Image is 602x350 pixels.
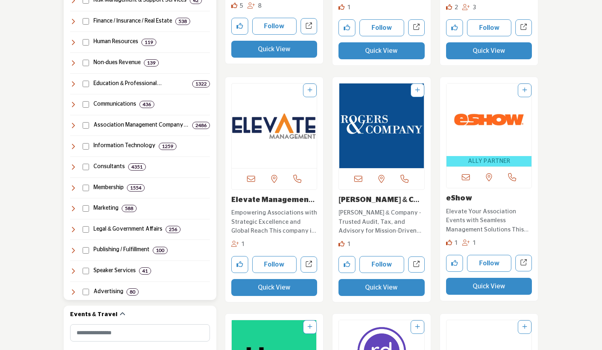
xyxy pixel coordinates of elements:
input: Search Category [70,324,210,342]
b: 41 [142,268,148,274]
a: Open Listing in new tab [446,83,532,167]
a: Add To List [307,87,312,93]
div: 588 Results For Marketing [122,205,137,212]
a: Open Listing in new tab [232,83,317,168]
button: Like company [231,18,248,35]
a: Add To List [415,87,420,93]
p: [PERSON_NAME] & Company - Trusted Audit, Tax, and Advisory for Mission-Driven Organizations At [P... [338,208,425,236]
h4: Speaker Services: Expert speakers, coaching, and leadership development programs, along with spea... [93,267,136,275]
p: Empowering Associations with Strategic Excellence and Global Reach This company is a leading prov... [231,208,318,236]
b: 2486 [195,123,207,128]
div: Followers [231,240,245,249]
h3: Rogers & Company PLLC [338,196,425,205]
h4: Information Technology: Technology solutions, including software, cybersecurity, cloud computing,... [93,142,156,150]
button: Quick View [231,41,318,58]
h4: Membership: Services and strategies for member engagement, retention, communication, and research... [93,184,124,192]
i: Like [338,241,345,247]
span: 5 [240,3,243,9]
div: 1259 Results For Information Technology [159,143,176,150]
div: Followers [462,239,476,248]
h4: Education & Professional Development: Training, certification, career development, and learning s... [93,80,189,88]
a: Elevate Your Association Events with Seamless Management Solutions This company specializes in pr... [446,205,532,235]
h3: eShow [446,194,532,203]
input: Select Consultants checkbox [83,164,89,170]
i: Like [338,4,345,10]
h4: Publishing / Fulfillment: Solutions for creating, distributing, and managing publications, direct... [93,246,149,254]
b: 119 [145,40,153,45]
h4: Marketing: Strategies and services for audience acquisition, branding, research, and digital and ... [93,204,118,212]
h4: Consultants: Expert guidance across various areas, including technology, marketing, leadership, f... [93,163,125,171]
input: Select Non-dues Revenue checkbox [83,60,89,66]
b: 436 [143,102,151,107]
button: Like company [338,256,355,273]
b: 4351 [131,164,143,170]
button: Follow [467,19,512,36]
b: 100 [156,248,164,253]
h2: Events & Travel [70,311,117,319]
div: Followers [462,3,476,12]
b: 1322 [195,81,207,87]
button: Quick View [446,278,532,295]
a: Open eshow in new tab [515,255,532,271]
button: Follow [252,18,297,35]
b: 80 [130,289,135,295]
span: 8 [258,3,262,9]
a: Open elevate-management-company in new tab [301,256,317,273]
h4: Human Resources: Services and solutions for employee management, benefits, recruiting, compliance... [93,38,138,46]
div: 2486 Results For Association Management Company (AMC) [192,122,210,129]
a: Open asae-business-solutions in new tab [515,19,532,36]
b: 1554 [130,185,141,191]
input: Select Membership checkbox [83,185,89,191]
input: Select Advertising checkbox [83,289,89,295]
a: Empowering Associations with Strategic Excellence and Global Reach This company is a leading prov... [231,206,318,236]
div: 4351 Results For Consultants [128,163,146,171]
div: Followers [247,2,262,11]
button: Like company [231,256,248,273]
div: 256 Results For Legal & Government Affairs [166,226,181,233]
span: 1 [473,240,476,246]
img: eShow [446,83,532,156]
i: Like [446,240,452,246]
button: Follow [359,19,404,36]
span: ALLY PARTNER [448,157,530,166]
i: Likes [446,4,452,10]
h4: Legal & Government Affairs: Legal services, advocacy, lobbying, and government relations to suppo... [93,225,162,233]
button: Like company [446,255,463,272]
a: Add To List [522,324,527,330]
button: Quick View [338,42,425,59]
input: Select Education & Professional Development checkbox [83,81,89,87]
p: Elevate Your Association Events with Seamless Management Solutions This company specializes in pr... [446,207,532,235]
h4: Non-dues Revenue: Programs like affinity partnerships, sponsorships, and other revenue-generating... [93,59,141,67]
a: Open insight-guide in new tab [301,18,317,35]
div: 538 Results For Finance / Insurance / Real Estate [175,18,190,25]
button: Follow [467,255,512,272]
a: [PERSON_NAME] & Company PLL... [338,196,419,212]
a: eShow [446,195,472,202]
h3: Elevate Management Company [231,196,318,205]
span: 1 [241,241,245,247]
a: Add To List [522,87,527,93]
b: 139 [147,60,156,66]
div: 436 Results For Communications [139,101,154,108]
div: 139 Results For Non-dues Revenue [144,59,159,67]
h4: Finance / Insurance / Real Estate: Financial management, accounting, insurance, banking, payroll,... [93,17,172,25]
img: Rogers & Company PLLC [339,83,424,168]
button: Quick View [446,42,532,59]
b: 588 [125,206,133,211]
a: Open rogers-company-pllc in new tab [408,256,425,273]
input: Select Publishing / Fulfillment checkbox [83,247,89,254]
input: Select Communications checkbox [83,101,89,108]
h4: Advertising: Agencies, services, and promotional products that help organizations enhance brand v... [93,288,123,296]
b: 538 [179,19,187,24]
div: 100 Results For Publishing / Fulfillment [153,247,168,254]
button: Follow [252,256,297,273]
b: 1259 [162,144,173,149]
a: Add To List [415,324,420,330]
input: Select Speaker Services checkbox [83,268,89,274]
div: 1554 Results For Membership [127,184,145,192]
a: Elevate Management C... [231,196,315,212]
h4: Communications: Services for messaging, public relations, video production, webinars, and content... [93,100,136,108]
span: 1 [347,4,351,10]
button: Like company [446,19,463,36]
input: Select Association Management Company (AMC) checkbox [83,122,89,129]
